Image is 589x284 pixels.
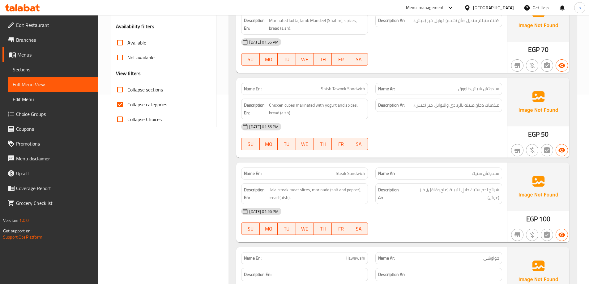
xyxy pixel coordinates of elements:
[247,209,281,214] span: [DATE] 01:56 PM
[16,155,93,162] span: Menu disclaimer
[3,227,32,235] span: Get support on:
[332,138,350,150] button: FR
[298,55,311,64] span: WE
[526,59,538,72] button: Purchased item
[262,140,275,149] span: MO
[352,224,365,233] span: SA
[2,47,98,62] a: Menus
[511,144,523,156] button: Not branch specific item
[244,186,267,201] strong: Description En:
[269,17,365,32] span: Marinated kofta, lamb Mandeel (Shahm), spices, bread (aish).
[244,55,257,64] span: SU
[268,186,365,201] span: Halal steak meat slices, marinade (salt and pepper), bread (aish).
[127,86,163,93] span: Collapse sections
[17,51,93,58] span: Menus
[2,151,98,166] a: Menu disclaimer
[352,140,365,149] span: SA
[334,224,347,233] span: FR
[247,39,281,45] span: [DATE] 01:56 PM
[350,223,368,235] button: SA
[483,255,499,261] span: حواوشي
[2,121,98,136] a: Coupons
[541,128,548,140] span: 50
[244,17,268,32] strong: Description En:
[244,101,268,117] strong: Description En:
[2,136,98,151] a: Promotions
[413,101,499,109] span: مكعبات دجاج متبلة بالزبادي والتوابل، خبز (عيش).
[378,86,395,92] strong: Name Ar:
[314,138,332,150] button: TH
[16,21,93,29] span: Edit Restaurant
[406,186,499,201] span: شرائح لحم ستيك حلال، تتبيلة (ملح وفلفل)، خبز (عيش).
[244,140,257,149] span: SU
[541,59,553,72] button: Not has choices
[378,186,405,201] strong: Description Ar:
[296,53,314,66] button: WE
[298,224,311,233] span: WE
[378,17,405,24] strong: Description Ar:
[473,4,514,11] div: [GEOGRAPHIC_DATA]
[316,224,329,233] span: TH
[13,66,93,73] span: Sections
[16,184,93,192] span: Coverage Report
[116,23,155,30] h3: Availability filters
[8,62,98,77] a: Sections
[260,223,278,235] button: MO
[269,101,365,117] span: Chicken cubes marinated with yogurt and spices, bread (aish).
[16,140,93,147] span: Promotions
[2,107,98,121] a: Choice Groups
[541,229,553,241] button: Not has choices
[260,138,278,150] button: MO
[334,55,347,64] span: FR
[314,53,332,66] button: TH
[334,140,347,149] span: FR
[260,53,278,66] button: MO
[378,170,395,177] strong: Name Ar:
[578,4,581,11] span: n
[278,53,296,66] button: TU
[539,213,550,225] span: 100
[346,255,365,261] span: Hawawshi
[378,255,395,261] strong: Name Ar:
[8,92,98,107] a: Edit Menu
[296,138,314,150] button: WE
[458,86,499,92] span: سندوتش شيش طاووق
[241,223,259,235] button: SU
[13,95,93,103] span: Edit Menu
[507,163,569,211] img: Ae5nvW7+0k+MAAAAAElFTkSuQmCC
[127,101,167,108] span: Collapse categories
[541,144,553,156] button: Not has choices
[244,255,262,261] strong: Name En:
[16,36,93,44] span: Branches
[332,53,350,66] button: FR
[16,170,93,177] span: Upsell
[241,53,259,66] button: SU
[19,216,29,224] span: 1.0.0
[278,138,296,150] button: TU
[3,216,18,224] span: Version:
[336,170,365,177] span: Steak Sandwich
[556,59,568,72] button: Available
[526,229,538,241] button: Purchased item
[127,116,162,123] span: Collapse Choices
[244,170,262,177] strong: Name En:
[280,224,293,233] span: TU
[378,271,405,278] strong: Description Ar:
[556,144,568,156] button: Available
[378,101,405,109] strong: Description Ar:
[2,18,98,32] a: Edit Restaurant
[241,138,259,150] button: SU
[244,271,271,278] strong: Description En:
[278,223,296,235] button: TU
[280,55,293,64] span: TU
[511,229,523,241] button: Not branch specific item
[127,39,146,46] span: Available
[350,138,368,150] button: SA
[116,70,141,77] h3: View filters
[280,140,293,149] span: TU
[316,140,329,149] span: TH
[507,78,569,126] img: Ae5nvW7+0k+MAAAAAElFTkSuQmCC
[352,55,365,64] span: SA
[16,110,93,118] span: Choice Groups
[2,166,98,181] a: Upsell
